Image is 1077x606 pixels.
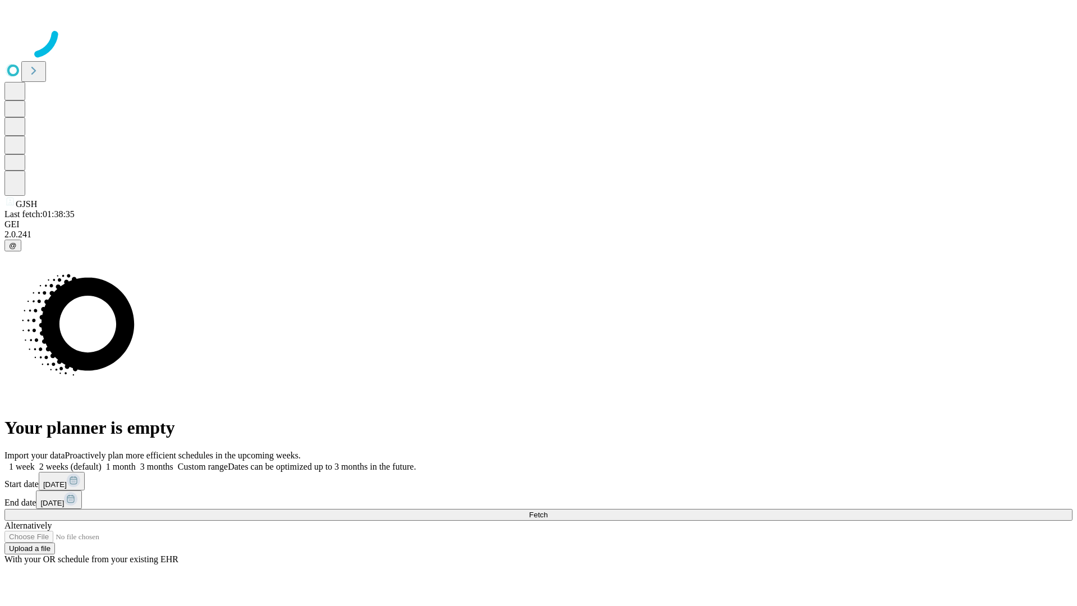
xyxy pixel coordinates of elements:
[65,451,301,460] span: Proactively plan more efficient schedules in the upcoming weeks.
[4,509,1073,521] button: Fetch
[4,240,21,251] button: @
[4,472,1073,490] div: Start date
[4,219,1073,229] div: GEI
[106,462,136,471] span: 1 month
[39,472,85,490] button: [DATE]
[529,511,547,519] span: Fetch
[16,199,37,209] span: GJSH
[4,417,1073,438] h1: Your planner is empty
[43,480,67,489] span: [DATE]
[178,462,228,471] span: Custom range
[4,209,75,219] span: Last fetch: 01:38:35
[4,543,55,554] button: Upload a file
[9,462,35,471] span: 1 week
[4,451,65,460] span: Import your data
[140,462,173,471] span: 3 months
[4,554,178,564] span: With your OR schedule from your existing EHR
[39,462,102,471] span: 2 weeks (default)
[4,521,52,530] span: Alternatively
[36,490,82,509] button: [DATE]
[40,499,64,507] span: [DATE]
[4,490,1073,509] div: End date
[4,229,1073,240] div: 2.0.241
[228,462,416,471] span: Dates can be optimized up to 3 months in the future.
[9,241,17,250] span: @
